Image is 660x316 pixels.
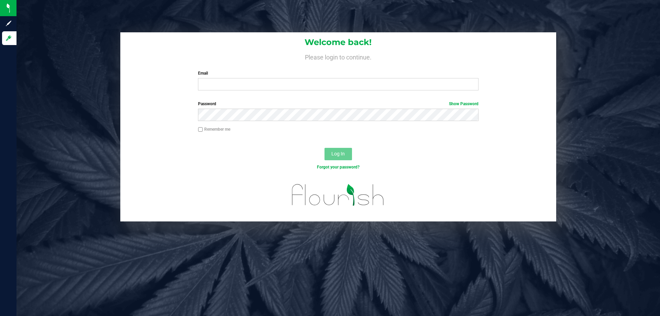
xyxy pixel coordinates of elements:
[198,101,216,106] span: Password
[120,38,556,47] h1: Welcome back!
[198,126,230,132] label: Remember me
[5,20,12,27] inline-svg: Sign up
[449,101,478,106] a: Show Password
[317,165,360,170] a: Forgot your password?
[198,70,478,76] label: Email
[5,35,12,42] inline-svg: Log in
[120,52,556,61] h4: Please login to continue.
[198,127,203,132] input: Remember me
[324,148,352,160] button: Log In
[331,151,345,156] span: Log In
[284,177,393,213] img: flourish_logo.svg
